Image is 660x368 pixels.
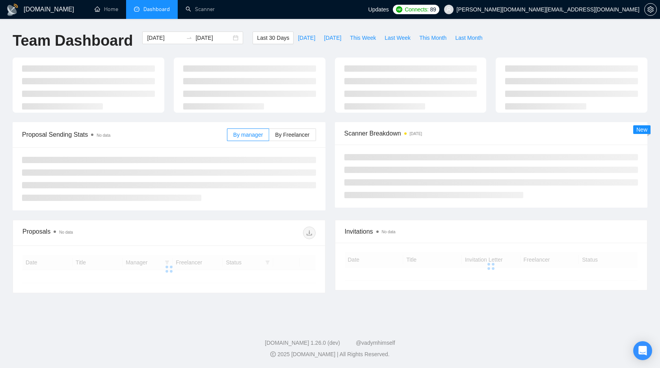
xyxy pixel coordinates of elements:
button: Last 30 Days [253,32,294,44]
button: setting [644,3,657,16]
button: Last Month [451,32,487,44]
span: By manager [233,132,263,138]
a: setting [644,6,657,13]
span: Updates [368,6,389,13]
button: Last Week [380,32,415,44]
time: [DATE] [410,132,422,136]
a: [DOMAIN_NAME] 1.26.0 (dev) [265,340,340,346]
a: searchScanner [186,6,215,13]
input: End date [195,33,231,42]
span: No data [97,133,110,138]
span: Proposal Sending Stats [22,130,227,139]
button: [DATE] [294,32,320,44]
button: This Week [346,32,380,44]
span: swap-right [186,35,192,41]
div: Proposals [22,227,169,239]
span: No data [382,230,396,234]
span: [DATE] [298,33,315,42]
span: This Month [419,33,446,42]
span: Scanner Breakdown [344,128,638,138]
span: This Week [350,33,376,42]
span: By Freelancer [275,132,309,138]
a: homeHome [95,6,118,13]
span: Last 30 Days [257,33,289,42]
span: [DATE] [324,33,341,42]
img: upwork-logo.png [396,6,402,13]
span: user [446,7,452,12]
span: New [636,126,647,133]
span: dashboard [134,6,139,12]
input: Start date [147,33,183,42]
span: Last Week [385,33,411,42]
span: Dashboard [143,6,170,13]
span: copyright [270,351,276,357]
span: Last Month [455,33,482,42]
button: This Month [415,32,451,44]
a: @vadymhimself [356,340,395,346]
h1: Team Dashboard [13,32,133,50]
button: [DATE] [320,32,346,44]
span: 89 [430,5,436,14]
img: logo [6,4,19,16]
span: to [186,35,192,41]
span: No data [59,230,73,234]
span: Invitations [345,227,638,236]
div: 2025 [DOMAIN_NAME] | All Rights Reserved. [6,350,654,359]
div: Open Intercom Messenger [633,341,652,360]
span: Connects: [405,5,428,14]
